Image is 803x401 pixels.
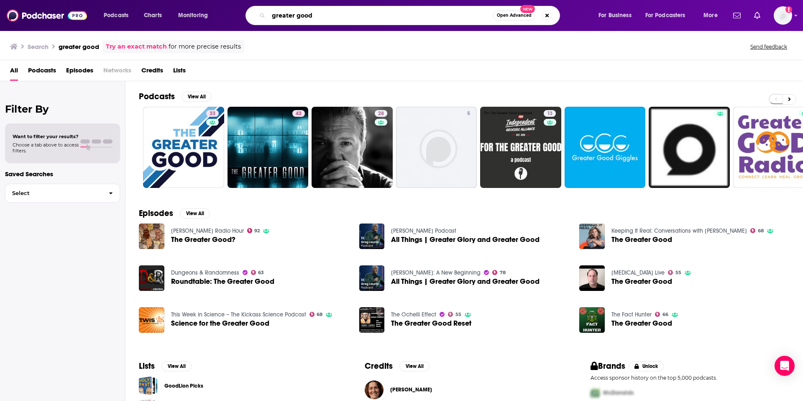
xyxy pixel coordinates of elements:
a: GoodLion Picks [164,381,203,391]
button: open menu [593,9,642,22]
svg: Add a profile image [785,6,792,13]
a: 43 [292,110,305,117]
span: Monitoring [178,10,208,21]
a: The Fact Hunter [611,311,652,318]
span: More [703,10,718,21]
a: Dungeons & Randomness [171,269,239,276]
img: The Greater Good Reset [359,307,385,333]
button: Select [5,184,120,203]
button: open menu [640,9,698,22]
a: 68 [750,228,764,233]
a: Charts [138,9,167,22]
a: Episodes [66,64,93,81]
button: open menu [98,9,139,22]
a: Podcasts [28,64,56,81]
span: For Podcasters [645,10,685,21]
span: 55 [455,313,461,316]
button: Unlock [629,361,664,371]
img: Dr. Emiliana Simon-Thomas [365,380,384,399]
a: 92 [247,228,260,233]
a: 43 [228,107,309,188]
span: New [520,5,535,13]
a: Autism Live [611,269,665,276]
button: View All [399,361,430,371]
h2: Brands [591,361,625,371]
span: 55 [675,271,681,275]
h2: Podcasts [139,91,175,102]
span: Logged in as megcassidy [774,6,792,25]
a: Podchaser - Follow, Share and Rate Podcasts [7,8,87,23]
a: 55 [668,270,681,275]
img: User Profile [774,6,792,25]
a: Greg Laurie Podcast [391,227,456,234]
span: 5 [467,110,470,118]
div: Open Intercom Messenger [775,356,795,376]
a: 78 [492,270,506,275]
a: Try an exact match [106,42,167,51]
p: Saved Searches [5,170,120,178]
button: Show profile menu [774,6,792,25]
button: View All [180,208,210,218]
button: View All [182,92,212,102]
span: 13 [547,110,552,118]
a: Roundtable: The Greater Good [171,278,274,285]
h2: Lists [139,361,155,371]
span: Podcasts [104,10,128,21]
span: Want to filter your results? [13,134,79,139]
a: Show notifications dropdown [730,8,744,23]
img: All Things | Greater Glory and Greater Good [359,265,385,291]
span: All Things | Greater Glory and Greater Good [391,278,540,285]
img: The Greater Good [579,265,605,291]
button: View All [161,361,192,371]
span: 43 [296,110,302,118]
span: 68 [317,313,322,316]
input: Search podcasts, credits, & more... [269,9,493,22]
a: TED Radio Hour [171,227,244,234]
a: The Greater Good? [171,236,235,243]
img: The Greater Good [579,224,605,249]
span: 63 [258,271,264,275]
a: 66 [655,312,668,317]
img: Science for the Greater Good [139,307,164,333]
span: Select [5,190,102,196]
span: Choose a tab above to access filters. [13,142,79,154]
a: The Greater Good [611,320,672,327]
a: PodcastsView All [139,91,212,102]
a: Roundtable: The Greater Good [139,265,164,291]
h2: Filter By [5,103,120,115]
a: 28 [312,107,393,188]
a: 13 [544,110,556,117]
a: 33 [206,110,219,117]
button: Open AdvancedNew [493,10,535,21]
div: Search podcasts, credits, & more... [253,6,568,25]
span: 78 [500,271,506,275]
a: EpisodesView All [139,208,210,218]
span: The Greater Good [611,278,672,285]
h3: Search [28,43,49,51]
a: 5 [464,110,473,117]
p: Access sponsor history on the top 5,000 podcasts. [591,375,790,381]
a: The Greater Good [579,307,605,333]
span: 28 [378,110,384,118]
a: 13 [480,107,561,188]
a: The Ochelli Effect [391,311,436,318]
h3: greater good [59,43,99,51]
a: Science for the Greater Good [171,320,269,327]
a: 55 [448,312,461,317]
button: open menu [698,9,728,22]
a: The Greater Good [611,236,672,243]
a: 28 [375,110,387,117]
a: GoodLion Picks [139,376,158,395]
h2: Credits [365,361,393,371]
a: 63 [251,270,264,275]
a: Credits [141,64,163,81]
